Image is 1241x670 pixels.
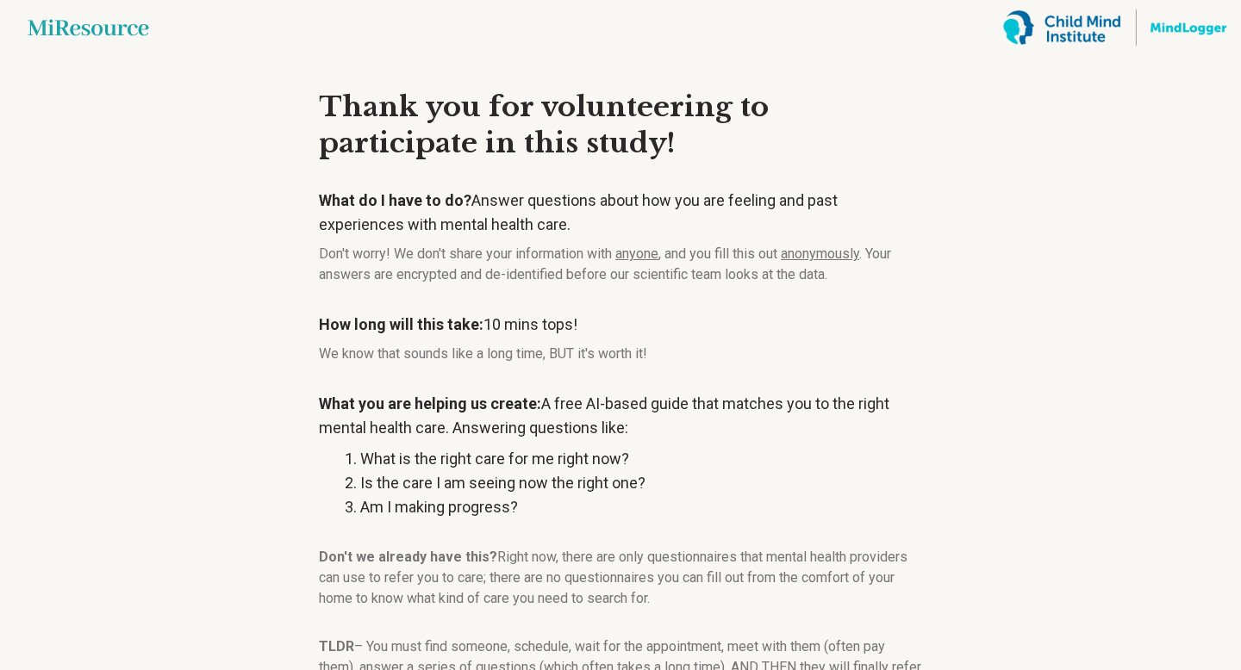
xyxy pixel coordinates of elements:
span: anyone [615,245,658,262]
strong: TLDR [319,638,354,654]
p: Answer questions about how you are feeling and past experiences with mental health care. [319,189,922,237]
p: Right now, there are only questionnaires that mental health providers can use to refer you to car... [319,547,922,609]
strong: What do I have to do? [319,191,471,209]
p: Don't worry! We don't share your information with , and you fill this out . Your answers are encr... [319,244,922,285]
h3: Thank you for volunteering to participate in this study! [319,90,922,161]
p: 10 mins tops! [319,313,922,337]
span: anonymously [781,245,859,262]
li: Am I making progress? [360,495,922,519]
strong: Don't we already have this? [319,549,497,565]
strong: How long will this take: [319,315,483,333]
p: We know that sounds like a long time, BUT it's worth it! [319,344,922,364]
li: Is the care I am seeing now the right one? [360,471,922,495]
li: What is the right care for me right now? [360,447,922,471]
p: A free AI-based guide that matches you to the right mental health care. Answering questions like: [319,392,922,440]
strong: What you are helping us create: [319,394,541,413]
